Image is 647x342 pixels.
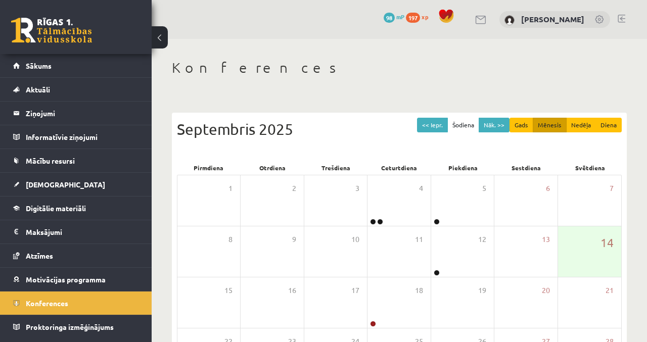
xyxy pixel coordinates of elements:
[406,13,433,21] a: 197 xp
[26,85,50,94] span: Aktuāli
[351,234,359,245] span: 10
[504,15,515,25] img: Agata Kapisterņicka
[26,299,68,308] span: Konferences
[415,234,423,245] span: 11
[406,13,420,23] span: 197
[495,161,559,175] div: Sestdiena
[292,234,296,245] span: 9
[26,322,114,331] span: Proktoringa izmēģinājums
[177,161,241,175] div: Pirmdiena
[542,285,550,296] span: 20
[13,291,139,315] a: Konferences
[13,102,139,125] a: Ziņojumi
[13,78,139,101] a: Aktuāli
[600,234,614,251] span: 14
[228,234,233,245] span: 8
[228,183,233,194] span: 1
[510,118,533,132] button: Gads
[566,118,596,132] button: Nedēļa
[478,285,486,296] span: 19
[415,285,423,296] span: 18
[304,161,367,175] div: Trešdiena
[292,183,296,194] span: 2
[26,156,75,165] span: Mācību resursi
[241,161,304,175] div: Otrdiena
[26,61,52,70] span: Sākums
[482,183,486,194] span: 5
[610,183,614,194] span: 7
[479,118,510,132] button: Nāk. >>
[396,13,404,21] span: mP
[224,285,233,296] span: 15
[595,118,622,132] button: Diena
[558,161,622,175] div: Svētdiena
[13,173,139,196] a: [DEMOGRAPHIC_DATA]
[26,125,139,149] legend: Informatīvie ziņojumi
[431,161,495,175] div: Piekdiena
[26,275,106,284] span: Motivācijas programma
[26,251,53,260] span: Atzīmes
[417,118,448,132] button: << Iepr.
[367,161,431,175] div: Ceturtdiena
[26,220,139,243] legend: Maksājumi
[13,54,139,77] a: Sākums
[447,118,479,132] button: Šodiena
[422,13,428,21] span: xp
[384,13,395,23] span: 98
[13,220,139,243] a: Maksājumi
[13,315,139,338] a: Proktoringa izmēģinājums
[13,197,139,220] a: Digitālie materiāli
[13,268,139,291] a: Motivācijas programma
[13,149,139,172] a: Mācību resursi
[26,102,139,125] legend: Ziņojumi
[172,59,627,76] h1: Konferences
[419,183,423,194] span: 4
[11,18,92,43] a: Rīgas 1. Tālmācības vidusskola
[351,285,359,296] span: 17
[542,234,550,245] span: 13
[355,183,359,194] span: 3
[478,234,486,245] span: 12
[533,118,567,132] button: Mēnesis
[13,244,139,267] a: Atzīmes
[26,204,86,213] span: Digitālie materiāli
[177,118,622,140] div: Septembris 2025
[288,285,296,296] span: 16
[546,183,550,194] span: 6
[521,14,584,24] a: [PERSON_NAME]
[606,285,614,296] span: 21
[26,180,105,189] span: [DEMOGRAPHIC_DATA]
[13,125,139,149] a: Informatīvie ziņojumi
[384,13,404,21] a: 98 mP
